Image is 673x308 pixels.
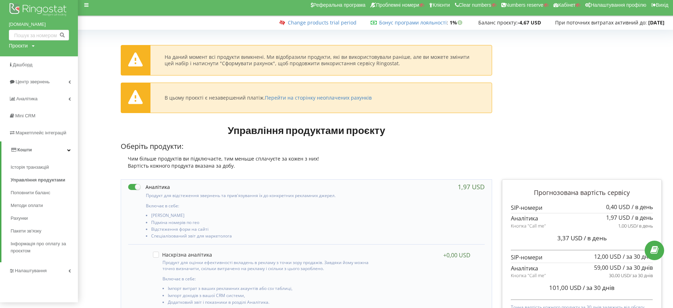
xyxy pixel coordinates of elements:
[511,272,546,279] span: Кнопка "Call me"
[128,183,170,191] label: Аналітика
[151,220,378,227] li: Підміна номерів по гео
[623,253,653,261] span: / за 30 днів
[16,79,50,84] span: Центр звернень
[511,204,653,212] p: SIP-номери
[151,213,378,220] li: [PERSON_NAME]
[632,214,653,222] span: / в день
[511,253,653,262] p: SIP-номери
[9,21,69,28] a: [DOMAIN_NAME]
[557,234,582,242] span: 3,37 USD
[11,202,43,209] span: Методи оплати
[11,174,78,186] a: Управління продуктами
[151,234,378,240] li: Спеціалізований звіт для маркетолога
[618,223,653,229] p: 1,00 USD
[121,155,492,162] div: Чим більше продуктів ви підключаєте, тим меньше сплачуєте за кожен з них!
[15,113,35,118] span: Mini CRM
[121,124,492,136] h1: Управління продуктами проєкту
[637,223,653,229] span: / в день
[632,203,653,211] span: / в день
[11,240,74,254] span: Інформація про оплату за проєктом
[606,214,630,222] span: 1,97 USD
[9,42,28,49] div: Проєкти
[376,2,419,8] span: Проблемні номери
[11,199,78,212] a: Методи оплати
[151,227,378,234] li: Відстеження форм на сайті
[162,276,375,282] p: Включає в себе:
[648,19,665,26] strong: [DATE]
[168,293,375,300] li: Імпорт доходів з вашої CRM системи,
[15,268,47,273] span: Налаштування
[17,147,32,152] span: Кошти
[379,19,448,26] span: :
[656,2,668,8] span: Вихід
[121,162,492,169] div: Вартість кожного продукта вказана за добу.
[11,215,28,222] span: Рахунки
[594,253,621,261] span: 12,00 USD
[583,284,615,292] span: / за 30 днів
[594,264,621,271] span: 59,00 USD
[458,183,485,190] div: 1,97 USD
[11,212,78,225] a: Рахунки
[609,272,653,279] p: 30,00 USD
[511,223,546,229] span: Кнопка "Call me"
[146,203,378,209] p: Включає в себе:
[146,192,378,198] p: Продукт для відстеження звернень та прив'язування їх до конкретних рекламних джерел.
[478,19,518,26] span: Баланс проєкту:
[11,161,78,174] a: Історія транзакцій
[162,259,375,271] p: Продукт для оцінки ефективності вкладень в рекламу з точки зору продажів. Завдяки йому можна точн...
[506,2,543,8] span: Numbers reserve
[433,2,450,8] span: Клієнти
[16,96,38,101] span: Аналiтика
[168,300,375,307] li: Додатковий звіт і показники в розділі Аналітика.
[379,19,447,26] a: Бонус програми лояльності
[511,188,653,197] p: Прогнозована вартість сервісу
[11,225,78,237] a: Пакети зв'язку
[313,2,366,8] span: Реферальна програма
[9,1,69,19] img: Ringostat logo
[153,252,212,258] label: Наскрізна аналітика
[443,252,470,259] div: +0,00 USD
[518,19,541,26] strong: -4,67 USD
[11,228,41,235] span: Пакети зв'язку
[584,234,607,242] span: / в день
[165,95,372,101] div: В цьому проєкті є незавершений платіж.
[511,214,653,223] p: Аналітика
[16,130,66,135] span: Маркетплейс інтеграцій
[591,2,646,8] span: Налаштування профілю
[165,54,478,67] div: На даний момент всі продукти вимкнені. Ми відобразили продукти, які ви використовували раніше, ал...
[606,203,630,211] span: 0,40 USD
[168,286,375,293] li: Імпорт витрат з ваших рекламних акаунтів або csv таблиці,
[511,264,653,273] p: Аналітика
[288,19,357,26] a: Change products trial period
[630,272,653,279] span: / за 30 днів
[121,141,492,152] p: Оберіть продукти:
[11,177,65,184] span: Управління продуктами
[555,19,647,26] span: При поточних витратах активний до:
[459,2,491,8] span: Clear numbers
[11,164,49,171] span: Історія транзакцій
[1,141,78,158] a: Кошти
[450,19,464,26] strong: 1%
[265,94,372,101] a: Перейти на сторінку неоплачених рахунків
[13,62,33,67] span: Дашборд
[9,30,69,40] input: Пошук за номером
[11,237,78,257] a: Інформація про оплату за проєктом
[549,284,581,292] span: 101,00 USD
[623,264,653,271] span: / за 30 днів
[558,2,576,8] span: Кабінет
[11,186,78,199] a: Поповнити баланс
[11,189,50,196] span: Поповнити баланс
